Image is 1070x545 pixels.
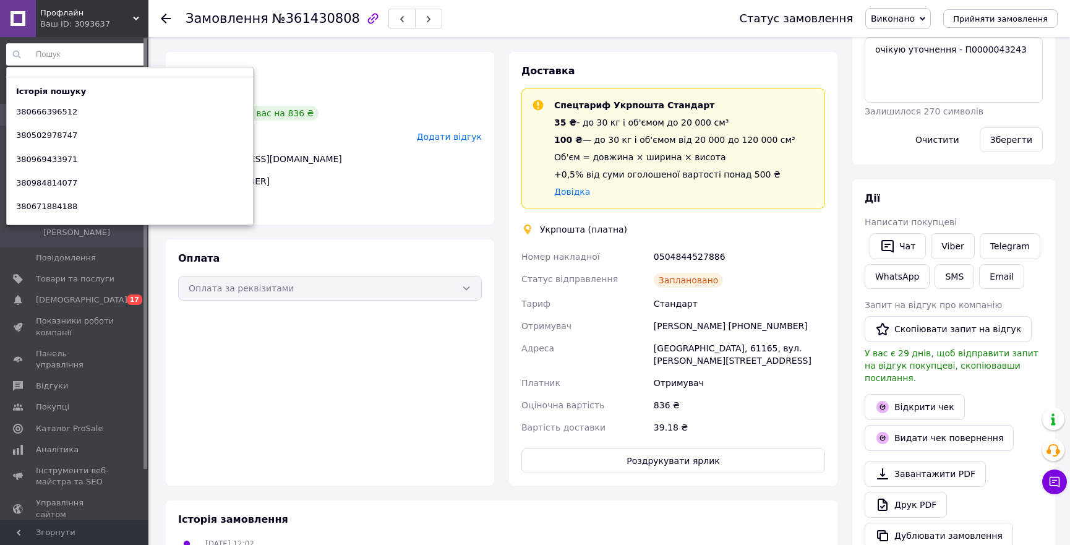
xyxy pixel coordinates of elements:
span: Покупець [178,65,234,77]
button: SMS [935,264,974,289]
div: Заплановано [654,273,724,288]
span: Замовлення [186,11,268,26]
div: — до 30 кг і об'ємом від 20 000 до 120 000 см³ [554,134,795,146]
span: Виконано [871,14,915,24]
span: Тариф [521,299,550,309]
span: Номер накладної [521,252,600,262]
span: Аналітика [36,444,79,455]
span: [EMAIL_ADDRESS][DOMAIN_NAME] [190,154,342,164]
span: №361430808 [272,11,360,26]
span: Показники роботи компанії [36,315,114,338]
div: Історія пошуку [7,86,95,97]
span: Додати відгук [417,132,482,142]
span: 35 ₴ [554,118,576,127]
div: 0504844527886 [651,246,828,268]
div: 380984814077 [7,174,87,192]
span: Профлайн [40,7,133,19]
div: 380666396512 [7,103,87,121]
span: Покупці [36,401,69,413]
button: Зберегти [980,127,1043,152]
div: - до 30 кг і об'ємом до 20 000 см³ [554,116,795,129]
div: Об'єм = довжина × ширина × висота [554,151,795,163]
span: 100 ₴ [554,135,583,145]
button: Видати чек повернення [865,425,1014,451]
div: Укрпошта (платна) [537,223,630,236]
span: У вас є 29 днів, щоб відправити запит на відгук покупцеві, скопіювавши посилання. [865,348,1038,383]
div: 380671884188 [7,198,87,215]
div: [GEOGRAPHIC_DATA], 61165, вул. [PERSON_NAME][STREET_ADDRESS] [651,337,828,372]
div: Ваш ID: 3093637 [40,19,148,30]
div: 39.18 ₴ [651,416,828,439]
span: Каталог ProSale [36,423,103,434]
button: Чат [870,233,926,259]
span: [DEMOGRAPHIC_DATA] [36,294,127,306]
span: Історія замовлення [178,513,288,525]
span: Отримувач [521,321,571,331]
a: WhatsApp [865,264,930,289]
span: Платник [521,378,560,388]
span: Замовлення з [PERSON_NAME] [43,216,140,238]
button: Очистити [905,127,970,152]
span: Управління сайтом [36,497,114,520]
a: Відкрити чек [865,394,965,420]
textarea: очікую уточнення - П0000043243 [865,37,1043,103]
a: Друк PDF [865,492,947,518]
span: Написати покупцеві [865,217,957,227]
span: Оплата [178,252,220,264]
span: Залишилося 270 символів [865,106,983,116]
div: 836 ₴ [651,394,828,416]
a: Довідка [554,187,590,197]
button: Роздрукувати ярлик [521,448,825,473]
span: Запит на відгук про компанію [865,300,1002,310]
span: Повідомлення [36,252,96,264]
div: Повернутися назад [161,12,171,25]
span: Дії [865,192,880,204]
span: Вартість доставки [521,423,606,432]
button: Прийняти замовлення [943,9,1058,28]
div: Стандарт [651,293,828,315]
a: Telegram [980,233,1040,259]
span: 0 [140,216,144,238]
button: Скопіювати запит на відгук [865,316,1032,342]
span: Адреса [521,343,554,353]
span: Панель управління [36,348,114,371]
span: Статус відправлення [521,274,618,284]
span: Інструменти веб-майстра та SEO [36,465,114,487]
div: 380502978747 [7,127,87,144]
div: Отримувач [651,372,828,394]
span: Спецтариф Укрпошта Стандарт [554,100,714,110]
div: Статус замовлення [739,12,853,25]
span: Оціночна вартість [521,400,604,410]
button: Чат з покупцем [1042,470,1067,494]
span: Товари та послуги [36,273,114,285]
span: 17 [127,294,142,305]
a: Viber [931,233,974,259]
span: Прийняти замовлення [953,14,1048,24]
button: Email [979,264,1024,289]
input: Пошук [6,43,145,66]
div: +0,5% від суми оголошеної вартості понад 500 ₴ [554,168,795,181]
div: [PERSON_NAME] [PHONE_NUMBER] [651,315,828,337]
a: Завантажити PDF [865,461,986,487]
span: Відгуки [36,380,68,392]
div: 380969433971 [7,151,87,168]
span: Доставка [521,65,575,77]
